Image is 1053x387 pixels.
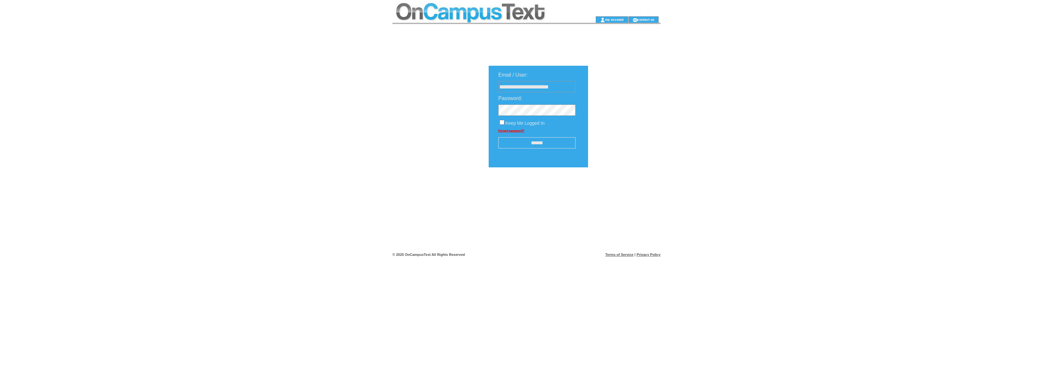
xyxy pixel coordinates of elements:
a: Privacy Policy [636,253,661,257]
a: Forgot password? [498,129,524,132]
span: Email / User: [498,72,528,78]
a: contact us [637,17,654,21]
span: Keep Me Logged In [505,121,544,126]
span: | [635,253,636,257]
img: transparent.png;jsessionid=62DEAFBD9618938A155ACD631CE1976C [607,183,639,191]
a: my account [605,17,624,21]
img: account_icon.gif;jsessionid=62DEAFBD9618938A155ACD631CE1976C [600,17,605,22]
span: © 2025 OnCampusText All Rights Reserved [392,253,465,257]
span: Password: [498,96,522,101]
a: Terms of Service [605,253,634,257]
img: contact_us_icon.gif;jsessionid=62DEAFBD9618938A155ACD631CE1976C [633,17,637,22]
